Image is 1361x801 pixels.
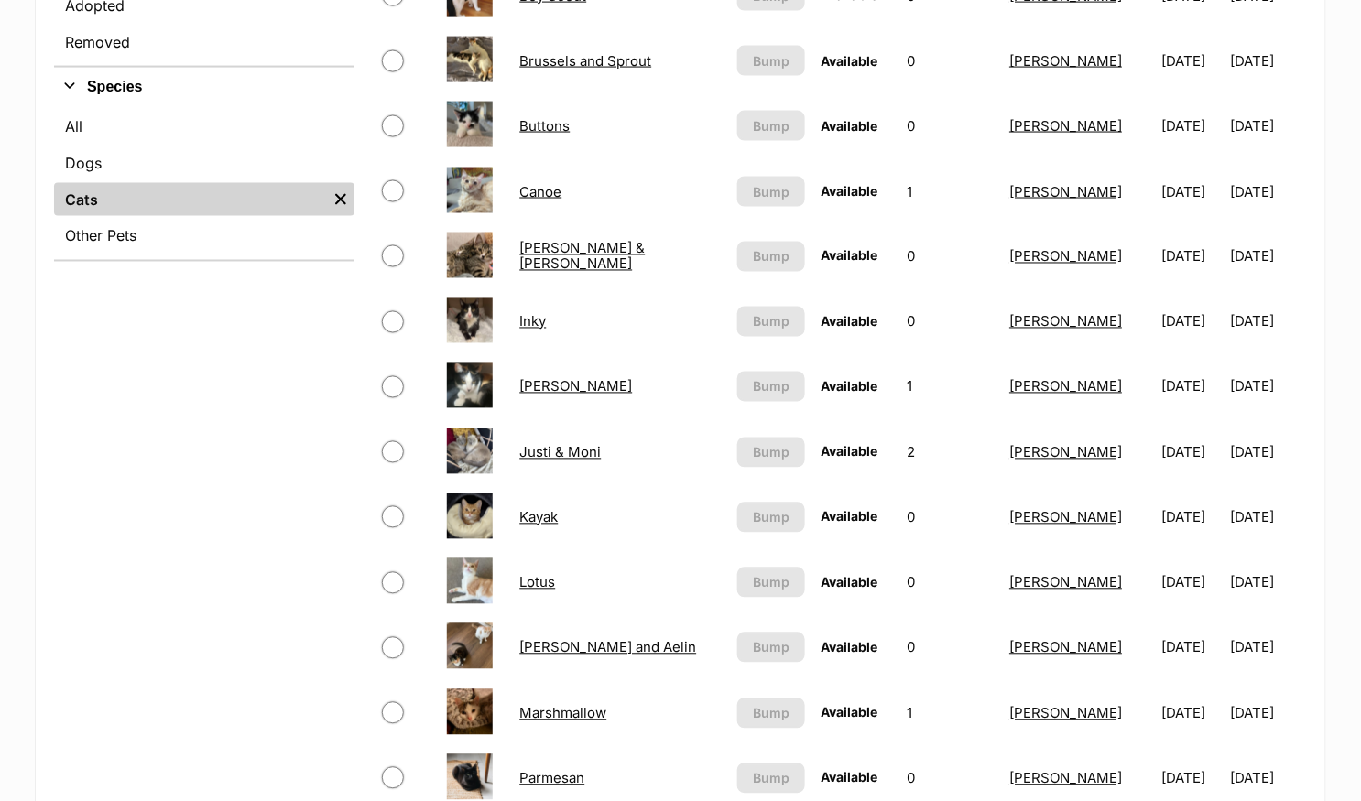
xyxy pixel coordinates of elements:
[1009,444,1122,461] a: [PERSON_NAME]
[1231,29,1305,92] td: [DATE]
[519,240,645,273] a: [PERSON_NAME] & [PERSON_NAME]
[1231,94,1305,157] td: [DATE]
[737,46,805,76] button: Bump
[519,117,570,135] a: Buttons
[1231,486,1305,549] td: [DATE]
[54,220,354,253] a: Other Pets
[737,307,805,337] button: Bump
[753,573,789,592] span: Bump
[737,177,805,207] button: Bump
[1154,551,1228,614] td: [DATE]
[822,444,878,460] span: Available
[822,770,878,785] span: Available
[822,53,878,69] span: Available
[519,639,696,656] a: [PERSON_NAME] and Aelin
[1009,183,1122,200] a: [PERSON_NAME]
[1231,160,1305,223] td: [DATE]
[1009,313,1122,330] a: [PERSON_NAME]
[753,638,789,657] span: Bump
[900,616,1001,679] td: 0
[753,247,789,266] span: Bump
[900,29,1001,92] td: 0
[753,51,789,70] span: Bump
[1154,225,1228,288] td: [DATE]
[1009,248,1122,265] a: [PERSON_NAME]
[1009,509,1122,526] a: [PERSON_NAME]
[54,75,354,99] button: Species
[737,698,805,729] button: Bump
[1231,551,1305,614] td: [DATE]
[822,379,878,395] span: Available
[519,313,546,330] a: Inky
[1154,94,1228,157] td: [DATE]
[737,763,805,794] button: Bump
[753,182,789,201] span: Bump
[822,183,878,199] span: Available
[900,225,1001,288] td: 0
[822,248,878,264] span: Available
[519,183,561,200] a: Canoe
[1154,29,1228,92] td: [DATE]
[1009,378,1122,395] a: [PERSON_NAME]
[1154,616,1228,679] td: [DATE]
[519,509,558,526] a: Kayak
[327,183,354,216] a: Remove filter
[900,486,1001,549] td: 0
[822,705,878,720] span: Available
[1009,639,1122,656] a: [PERSON_NAME]
[900,290,1001,353] td: 0
[737,111,805,141] button: Bump
[519,444,601,461] a: Justi & Moni
[753,508,789,527] span: Bump
[1154,160,1228,223] td: [DATE]
[1231,290,1305,353] td: [DATE]
[737,438,805,468] button: Bump
[1009,574,1122,591] a: [PERSON_NAME]
[1231,682,1305,745] td: [DATE]
[54,106,354,260] div: Species
[1154,355,1228,418] td: [DATE]
[737,568,805,598] button: Bump
[737,372,805,402] button: Bump
[519,705,606,722] a: Marshmallow
[54,26,354,59] a: Removed
[753,443,789,462] span: Bump
[54,146,354,179] a: Dogs
[1231,421,1305,484] td: [DATE]
[1009,52,1122,70] a: [PERSON_NAME]
[1154,421,1228,484] td: [DATE]
[737,503,805,533] button: Bump
[822,575,878,590] span: Available
[1154,290,1228,353] td: [DATE]
[822,314,878,330] span: Available
[900,551,1001,614] td: 0
[822,118,878,134] span: Available
[1009,117,1122,135] a: [PERSON_NAME]
[900,94,1001,157] td: 0
[1231,355,1305,418] td: [DATE]
[753,704,789,723] span: Bump
[519,378,632,395] a: [PERSON_NAME]
[822,509,878,525] span: Available
[753,769,789,788] span: Bump
[900,421,1001,484] td: 2
[1009,705,1122,722] a: [PERSON_NAME]
[753,377,789,396] span: Bump
[753,116,789,135] span: Bump
[54,110,354,143] a: All
[900,160,1001,223] td: 1
[1231,616,1305,679] td: [DATE]
[54,183,327,216] a: Cats
[519,52,651,70] a: Brussels and Sprout
[900,355,1001,418] td: 1
[1231,225,1305,288] td: [DATE]
[1009,770,1122,787] a: [PERSON_NAME]
[737,633,805,663] button: Bump
[519,770,584,787] a: Parmesan
[1154,486,1228,549] td: [DATE]
[1154,682,1228,745] td: [DATE]
[737,242,805,272] button: Bump
[753,312,789,331] span: Bump
[900,682,1001,745] td: 1
[822,640,878,655] span: Available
